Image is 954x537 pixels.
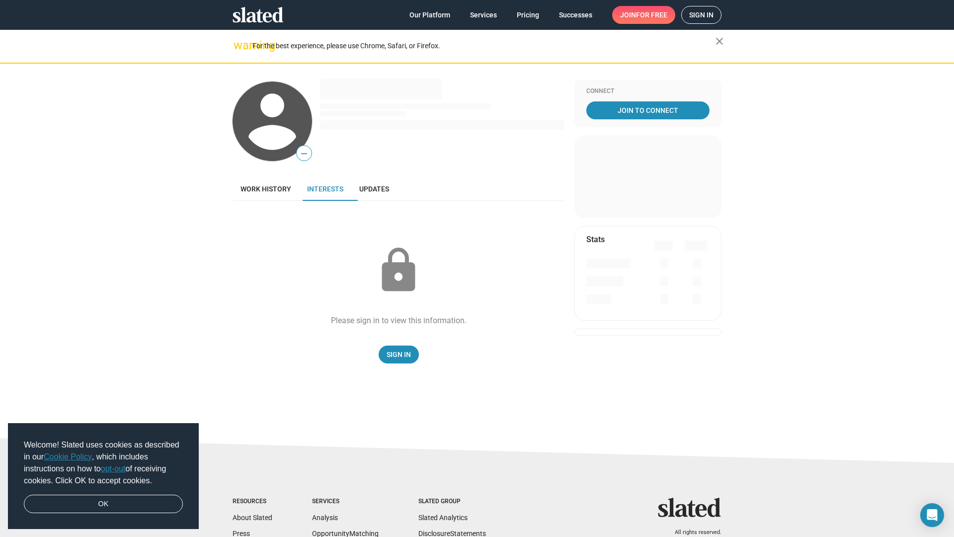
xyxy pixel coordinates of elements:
mat-icon: close [714,35,725,47]
mat-card-title: Stats [586,234,605,245]
span: Sign In [387,346,411,363]
span: Our Platform [409,6,450,24]
span: Join [620,6,667,24]
a: Joinfor free [612,6,675,24]
a: opt-out [101,464,126,473]
span: Interests [307,185,343,193]
span: Services [470,6,497,24]
a: Our Platform [401,6,458,24]
div: Connect [586,88,710,95]
span: — [297,147,312,160]
span: Join To Connect [588,101,708,119]
a: Join To Connect [586,101,710,119]
div: Slated Group [418,498,486,506]
mat-icon: lock [374,246,423,295]
a: Analysis [312,514,338,522]
a: Services [462,6,505,24]
span: Pricing [517,6,539,24]
div: Services [312,498,379,506]
a: Sign in [681,6,721,24]
a: About Slated [233,514,272,522]
div: Open Intercom Messenger [920,503,944,527]
span: for free [636,6,667,24]
a: Updates [351,177,397,201]
a: Slated Analytics [418,514,468,522]
span: Welcome! Slated uses cookies as described in our , which includes instructions on how to of recei... [24,439,183,487]
span: Successes [559,6,592,24]
div: Please sign in to view this information. [331,315,467,326]
a: Cookie Policy [44,452,92,461]
div: For the best experience, please use Chrome, Safari, or Firefox. [252,39,715,53]
span: Updates [359,185,389,193]
a: Sign In [379,346,419,363]
span: Work history [240,185,291,193]
a: Work history [233,177,299,201]
div: cookieconsent [8,423,199,530]
a: Successes [551,6,600,24]
div: Resources [233,498,272,506]
a: Pricing [509,6,547,24]
a: dismiss cookie message [24,495,183,514]
span: Sign in [689,6,714,23]
a: Interests [299,177,351,201]
mat-icon: warning [234,39,245,51]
